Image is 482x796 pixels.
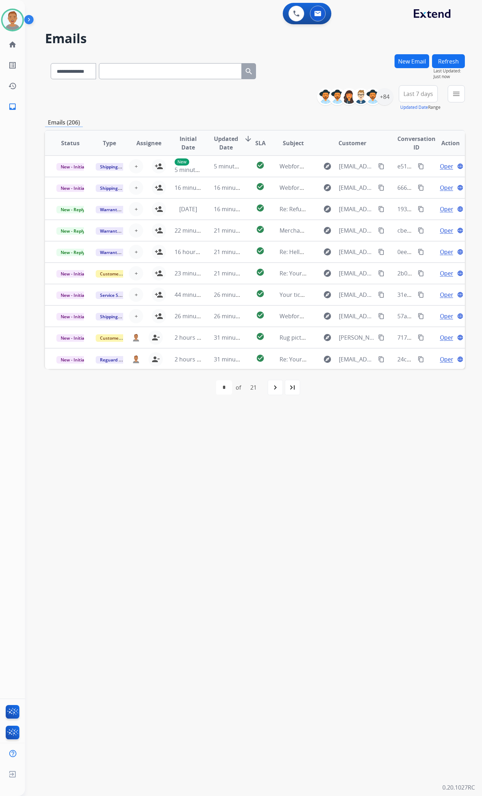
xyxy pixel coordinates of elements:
[395,54,429,68] button: New Email
[245,67,253,76] mat-icon: search
[323,162,332,171] mat-icon: explore
[403,92,433,95] span: Last 7 days
[214,248,255,256] span: 21 minutes ago
[129,202,143,216] button: +
[457,356,463,362] mat-icon: language
[135,248,138,256] span: +
[378,249,385,255] mat-icon: content_copy
[457,270,463,277] mat-icon: language
[418,313,424,319] mat-icon: content_copy
[129,309,143,323] button: +
[432,54,465,68] button: Refresh
[155,269,163,278] mat-icon: person_add
[256,354,265,362] mat-icon: check_circle
[378,270,385,277] mat-icon: content_copy
[56,206,89,213] span: New - Reply
[8,82,17,90] mat-icon: history
[283,139,304,147] span: Subject
[433,74,465,80] span: Just now
[418,291,424,298] mat-icon: content_copy
[175,248,210,256] span: 16 hours ago
[136,139,161,147] span: Assignee
[175,158,189,166] p: New
[155,162,163,171] mat-icon: person_add
[338,139,366,147] span: Customer
[175,227,216,234] span: 22 minutes ago
[323,248,332,256] mat-icon: explore
[56,356,90,364] span: New - Initial
[151,355,160,364] mat-icon: person_remove
[132,334,140,342] img: agent-avatar
[2,10,22,30] img: avatar
[8,40,17,49] mat-icon: home
[175,312,216,320] span: 26 minutes ago
[457,313,463,319] mat-icon: language
[129,245,143,259] button: +
[378,334,385,341] mat-icon: content_copy
[155,205,163,213] mat-icon: person_add
[440,226,455,235] span: Open
[236,383,241,392] div: of
[155,183,163,192] mat-icon: person_add
[378,184,385,191] mat-icon: content_copy
[442,783,475,792] p: 0.20.1027RC
[96,163,145,171] span: Shipping Protection
[280,205,341,213] span: Re: Refund notification
[457,184,463,191] mat-icon: language
[280,162,441,170] span: Webform from [EMAIL_ADDRESS][DOMAIN_NAME] on [DATE]
[256,247,265,255] mat-icon: check_circle
[323,355,332,364] mat-icon: explore
[280,291,468,299] span: Your ticket 'Extend request for [PERSON_NAME]' is getting followed up
[271,383,280,392] mat-icon: navigate_next
[418,184,424,191] mat-icon: content_copy
[280,184,441,192] span: Webform from [EMAIL_ADDRESS][DOMAIN_NAME] on [DATE]
[214,162,252,170] span: 5 minutes ago
[280,312,441,320] span: Webform from [EMAIL_ADDRESS][DOMAIN_NAME] on [DATE]
[440,290,455,299] span: Open
[378,227,385,234] mat-icon: content_copy
[129,223,143,238] button: +
[129,288,143,302] button: +
[378,291,385,298] mat-icon: content_copy
[135,162,138,171] span: +
[339,355,375,364] span: [EMAIL_ADDRESS][DOMAIN_NAME]
[245,380,262,395] div: 21
[256,332,265,341] mat-icon: check_circle
[129,266,143,280] button: +
[135,269,138,278] span: +
[323,183,332,192] mat-icon: explore
[214,269,255,277] span: 21 minutes ago
[418,163,424,169] mat-icon: content_copy
[175,355,207,363] span: 2 hours ago
[61,139,80,147] span: Status
[440,333,455,342] span: Open
[400,105,428,110] button: Updated Date
[339,290,375,299] span: [EMAIL_ADDRESS][DOMAIN_NAME]
[280,269,401,277] span: Re: Your repaired product is ready for pickup
[129,159,143,173] button: +
[378,356,385,362] mat-icon: content_copy
[457,206,463,212] mat-icon: language
[440,248,455,256] span: Open
[452,90,461,98] mat-icon: menu
[96,206,132,213] span: Warranty Ops
[339,183,375,192] span: [EMAIL_ADDRESS][DOMAIN_NAME]
[8,102,17,111] mat-icon: inbox
[155,226,163,235] mat-icon: person_add
[378,163,385,169] mat-icon: content_copy
[378,313,385,319] mat-icon: content_copy
[175,334,207,341] span: 2 hours ago
[175,269,216,277] span: 23 minutes ago
[56,163,90,171] span: New - Initial
[255,139,266,147] span: SLA
[440,355,455,364] span: Open
[175,135,202,152] span: Initial Date
[96,184,145,192] span: Shipping Protection
[440,312,455,320] span: Open
[8,61,17,70] mat-icon: list_alt
[96,356,128,364] span: Reguard CS
[96,291,136,299] span: Service Support
[135,226,138,235] span: +
[135,205,138,213] span: +
[256,289,265,298] mat-icon: check_circle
